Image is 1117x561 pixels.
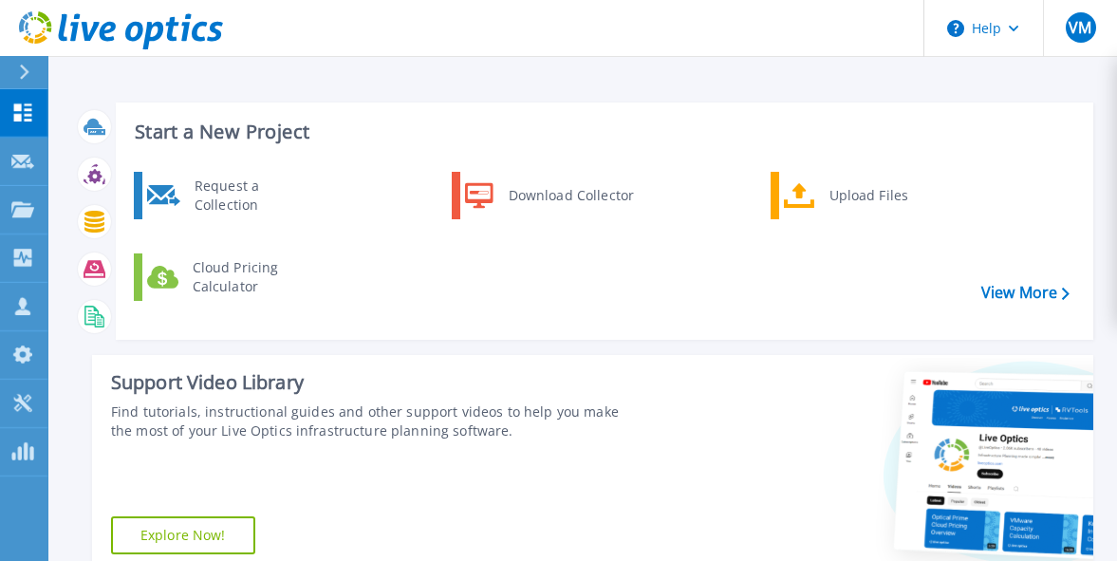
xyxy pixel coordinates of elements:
div: Request a Collection [185,177,324,215]
div: Download Collector [499,177,642,215]
a: Cloud Pricing Calculator [134,253,328,301]
a: Download Collector [452,172,646,219]
a: View More [981,284,1070,302]
a: Explore Now! [111,516,255,554]
div: Upload Files [820,177,960,215]
a: Request a Collection [134,172,328,219]
div: Find tutorials, instructional guides and other support videos to help you make the most of your L... [111,402,630,440]
span: VM [1069,20,1091,35]
div: Cloud Pricing Calculator [183,258,324,296]
a: Upload Files [771,172,965,219]
div: Support Video Library [111,370,630,395]
h3: Start a New Project [135,122,1069,142]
